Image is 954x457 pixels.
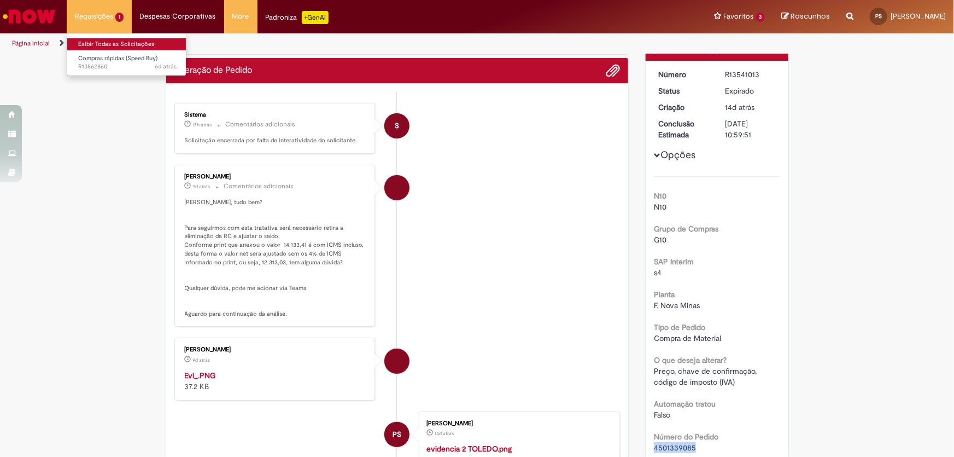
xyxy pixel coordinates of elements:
[384,113,409,138] div: System
[384,349,409,374] div: Fátima Aparecida Mendes Pedreira
[224,182,294,191] small: Comentários adicionais
[654,235,666,245] span: G10
[606,63,620,78] button: Adicionar anexos
[78,62,177,71] span: R13562860
[232,11,249,22] span: More
[875,13,882,20] span: PS
[8,33,628,54] ul: Trilhas de página
[654,443,696,453] span: 4501339085
[650,102,717,113] dt: Criação
[654,191,666,201] b: N10
[185,136,367,145] p: Solicitação encerrada por falta de interatividade do solicitante.
[155,62,177,71] span: 6d atrás
[723,11,753,22] span: Favoritos
[226,120,296,129] small: Comentários adicionais
[185,173,367,180] div: [PERSON_NAME]
[384,422,409,447] div: Pedro Augusto Sacramento
[67,38,188,50] a: Exibir Todas as Solicitações
[654,300,700,310] span: F. Nova Minas
[654,399,716,409] b: Automação tratou
[654,268,662,277] span: s4
[725,102,776,113] div: 16/09/2025 16:59:36
[725,102,755,112] time: 16/09/2025 16:59:36
[654,224,718,234] b: Grupo de Compras
[78,54,157,62] span: Compras rápidas (Speed Buy)
[1,5,57,27] img: ServiceNow
[185,346,367,353] div: [PERSON_NAME]
[654,202,666,212] span: N10
[791,11,830,21] span: Rascunhos
[654,257,694,267] b: SAP Interim
[75,11,113,22] span: Requisições
[193,357,210,363] time: 22/09/2025 07:28:48
[193,122,212,128] time: 29/09/2025 16:00:08
[426,444,512,454] a: evidencia 2 TOLEDO.png
[725,69,776,80] div: R13541013
[185,370,367,392] div: 37.2 KB
[393,421,401,448] span: PS
[426,420,608,427] div: [PERSON_NAME]
[174,66,253,76] h2: Alteração de Pedido Histórico de tíquete
[193,183,210,190] span: 9d atrás
[781,11,830,22] a: Rascunhos
[155,62,177,71] time: 24/09/2025 12:36:23
[650,69,717,80] dt: Número
[115,13,124,22] span: 1
[185,112,367,118] div: Sistema
[12,39,50,48] a: Página inicial
[725,85,776,96] div: Expirado
[67,33,186,76] ul: Requisições
[266,11,329,24] div: Padroniza
[654,290,675,299] b: Planta
[67,53,188,73] a: Aberto R13562860 : Compras rápidas (Speed Buy)
[185,371,216,380] a: Evi_.PNG
[654,432,718,442] b: Número do Pedido
[302,11,329,24] p: +GenAi
[654,410,670,420] span: Falso
[193,122,212,128] span: 17h atrás
[193,357,210,363] span: 9d atrás
[435,430,454,437] span: 14d atrás
[384,175,409,200] div: Fátima Aparecida Mendes Pedreira
[654,333,721,343] span: Compra de Material
[756,13,765,22] span: 3
[654,355,727,365] b: O que deseja alterar?
[395,113,399,139] span: S
[650,118,717,140] dt: Conclusão Estimada
[725,118,776,140] div: [DATE] 10:59:51
[654,366,759,387] span: Preço, chave de confirmação, código de imposto (IVA)
[891,11,946,21] span: [PERSON_NAME]
[650,85,717,96] dt: Status
[725,102,755,112] span: 14d atrás
[185,198,367,319] p: [PERSON_NAME], tudo bem? Para seguirmos com esta tratativa será necessário retira a eliminação da...
[654,322,705,332] b: Tipo de Pedido
[140,11,216,22] span: Despesas Corporativas
[435,430,454,437] time: 16/09/2025 16:59:32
